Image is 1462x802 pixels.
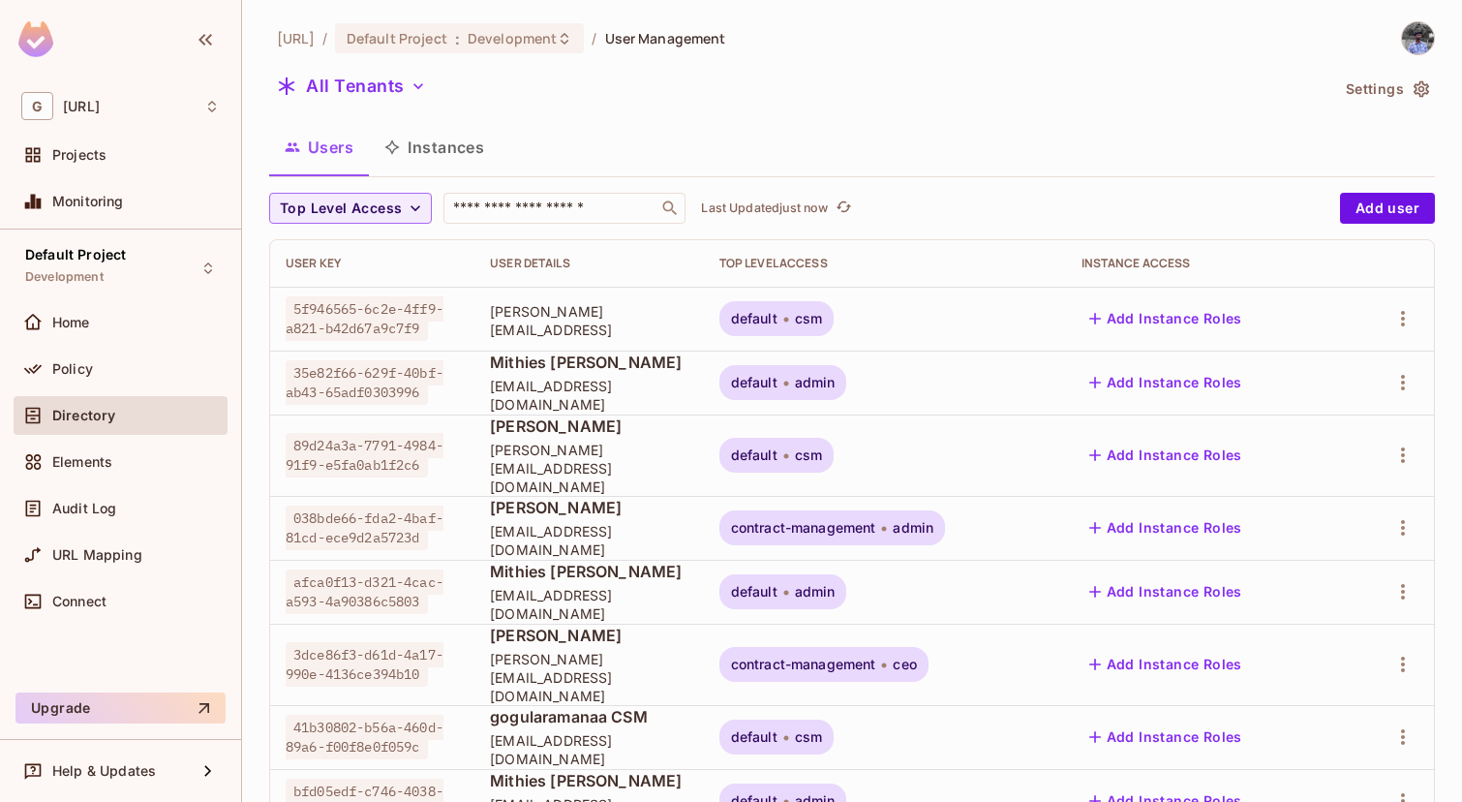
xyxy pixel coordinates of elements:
span: csm [795,447,822,463]
span: Mithies [PERSON_NAME] [490,561,687,582]
span: admin [795,375,836,390]
span: Development [468,29,557,47]
span: Development [25,269,104,285]
span: Mithies [PERSON_NAME] [490,352,687,373]
button: Users [269,123,369,171]
span: afca0f13-d321-4cac-a593-4a90386c5803 [286,570,443,614]
span: Mithies [PERSON_NAME] [490,770,687,791]
span: URL Mapping [52,547,142,563]
span: admin [893,520,933,536]
span: 3dce86f3-d61d-4a17-990e-4136ce394b10 [286,642,443,687]
span: Help & Updates [52,763,156,779]
span: contract-management [731,520,876,536]
div: Top Level Access [719,256,1051,271]
button: Settings [1338,74,1435,105]
button: Add Instance Roles [1081,440,1250,471]
span: 038bde66-fda2-4baf-81cd-ece9d2a5723d [286,506,443,550]
button: All Tenants [269,71,434,102]
button: Add Instance Roles [1081,576,1250,607]
span: [EMAIL_ADDRESS][DOMAIN_NAME] [490,731,687,768]
span: default [731,311,777,326]
span: Home [52,315,90,330]
button: Add Instance Roles [1081,649,1250,680]
span: default [731,375,777,390]
span: 5f946565-6c2e-4ff9-a821-b42d67a9c7f9 [286,296,443,341]
span: [PERSON_NAME] [490,497,687,518]
button: Add user [1340,193,1435,224]
span: Top Level Access [280,197,402,221]
button: Top Level Access [269,193,432,224]
span: User Management [605,29,726,47]
span: [PERSON_NAME][EMAIL_ADDRESS][DOMAIN_NAME] [490,650,687,705]
span: [PERSON_NAME][EMAIL_ADDRESS] [490,302,687,339]
span: gogularamanaa CSM [490,706,687,727]
span: Connect [52,594,107,609]
span: 41b30802-b56a-460d-89a6-f00f8e0f059c [286,715,443,759]
span: refresh [836,199,852,218]
img: Mithies [1402,22,1434,54]
button: refresh [832,197,855,220]
span: Default Project [25,247,126,262]
span: Click to refresh data [828,197,855,220]
span: [EMAIL_ADDRESS][DOMAIN_NAME] [490,586,687,623]
div: Instance Access [1081,256,1331,271]
button: Add Instance Roles [1081,512,1250,543]
span: [PERSON_NAME][EMAIL_ADDRESS][DOMAIN_NAME] [490,441,687,496]
button: Add Instance Roles [1081,722,1250,753]
span: [EMAIL_ADDRESS][DOMAIN_NAME] [490,377,687,414]
li: / [592,29,596,47]
span: Policy [52,361,93,377]
div: User Key [286,256,459,271]
span: admin [795,584,836,600]
span: 35e82f66-629f-40bf-ab43-65adf0303996 [286,360,443,405]
span: Projects [52,147,107,163]
span: [PERSON_NAME] [490,625,687,646]
span: : [454,31,461,46]
span: Elements [52,454,112,470]
span: csm [795,729,822,745]
span: 89d24a3a-7791-4984-91f9-e5fa0ab1f2c6 [286,433,443,478]
button: Add Instance Roles [1081,303,1250,334]
span: G [21,92,53,120]
img: SReyMgAAAABJRU5ErkJggg== [18,21,53,57]
span: Workspace: genworx.ai [63,99,100,114]
span: contract-management [731,657,876,672]
span: default [731,447,777,463]
span: the active workspace [277,29,315,47]
button: Add Instance Roles [1081,367,1250,398]
li: / [322,29,327,47]
span: default [731,729,777,745]
div: User Details [490,256,687,271]
span: [PERSON_NAME] [490,416,687,437]
span: csm [795,311,822,326]
span: Default Project [347,29,447,47]
p: Last Updated just now [701,200,828,216]
span: ceo [893,657,916,672]
span: default [731,584,777,600]
button: Upgrade [15,693,226,724]
span: [EMAIL_ADDRESS][DOMAIN_NAME] [490,522,687,559]
span: Monitoring [52,194,124,209]
button: Instances [369,123,500,171]
span: Audit Log [52,501,116,516]
span: Directory [52,408,115,423]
